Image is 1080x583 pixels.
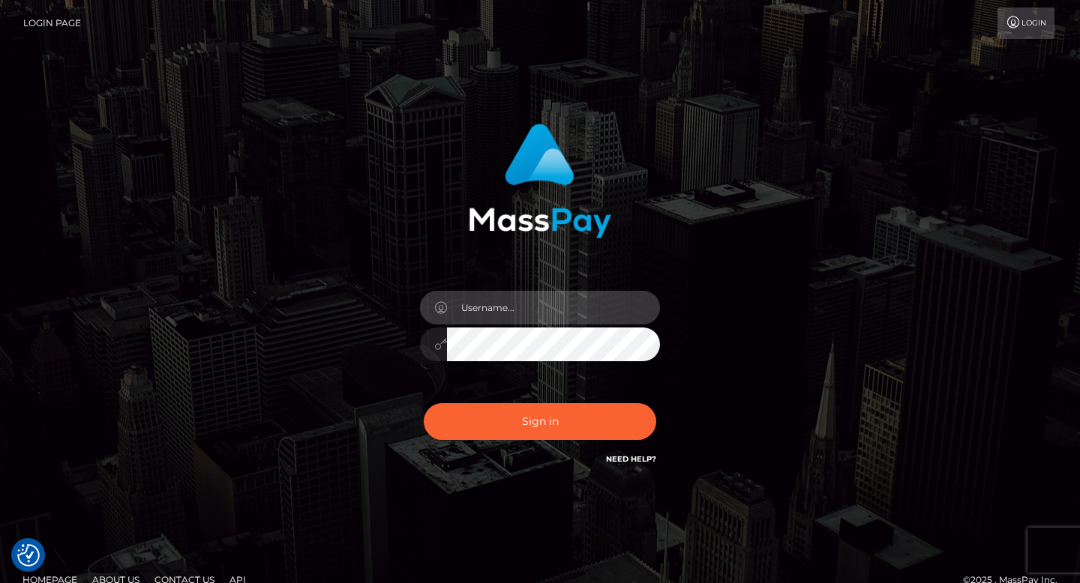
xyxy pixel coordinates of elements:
img: Revisit consent button [17,544,40,567]
a: Login Page [23,7,81,39]
a: Login [997,7,1054,39]
button: Consent Preferences [17,544,40,567]
a: Need Help? [606,454,656,464]
button: Sign in [424,403,656,440]
input: Username... [447,291,660,324]
img: MassPay Login [469,124,611,238]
